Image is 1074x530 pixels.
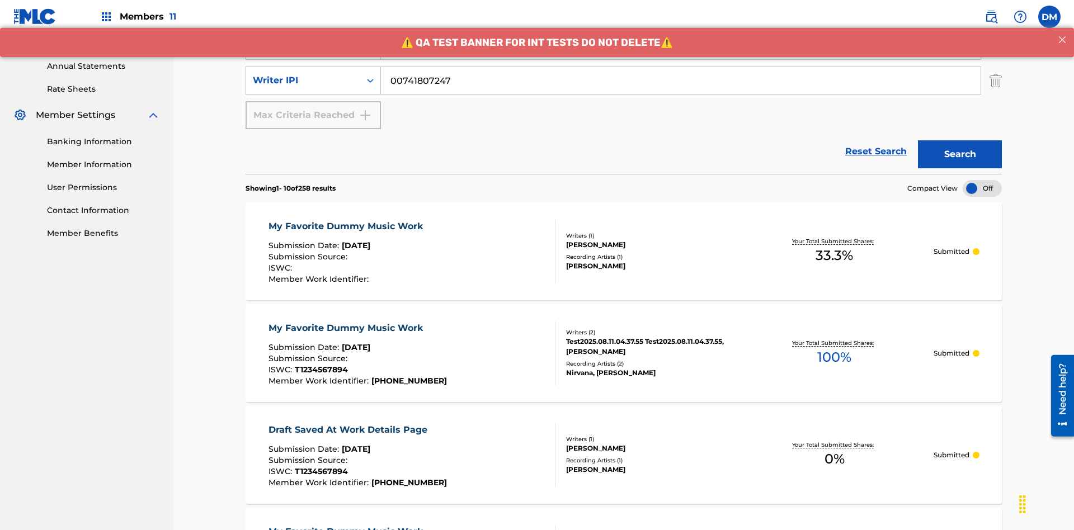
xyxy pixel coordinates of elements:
[934,450,969,460] p: Submitted
[169,11,176,22] span: 11
[990,67,1002,94] img: Delete Criterion
[268,466,295,476] span: ISWC :
[246,406,1002,504] a: Draft Saved At Work Details PageSubmission Date:[DATE]Submission Source:ISWC:T1234567894Member Wo...
[792,339,877,347] p: Your Total Submitted Shares:
[268,376,371,386] span: Member Work Identifier :
[268,321,447,335] div: My Favorite Dummy Music Work
[47,205,160,216] a: Contact Information
[268,274,371,284] span: Member Work Identifier :
[147,108,160,122] img: expand
[342,240,370,250] span: [DATE]
[918,140,1002,168] button: Search
[566,328,735,337] div: Writers ( 2 )
[566,253,735,261] div: Recording Artists ( 1 )
[268,444,342,454] span: Submission Date :
[401,8,673,21] span: ⚠️ QA TEST BANNER FOR INT TESTS DO NOT DELETE⚠️
[47,60,160,72] a: Annual Statements
[1014,10,1027,23] img: help
[566,435,735,443] div: Writers ( 1 )
[246,304,1002,402] a: My Favorite Dummy Music WorkSubmission Date:[DATE]Submission Source:ISWC:T1234567894Member Work I...
[47,83,160,95] a: Rate Sheets
[13,8,56,25] img: MLC Logo
[253,74,354,87] div: Writer IPI
[1009,6,1031,28] div: Help
[984,10,998,23] img: search
[47,136,160,148] a: Banking Information
[36,108,115,122] span: Member Settings
[13,108,27,122] img: Member Settings
[566,465,735,475] div: [PERSON_NAME]
[566,337,735,357] div: Test2025.08.11.04.37.55 Test2025.08.11.04.37.55, [PERSON_NAME]
[268,365,295,375] span: ISWC :
[371,477,447,488] span: [PHONE_NUMBER]
[792,441,877,449] p: Your Total Submitted Shares:
[371,376,447,386] span: [PHONE_NUMBER]
[268,220,428,233] div: My Favorite Dummy Music Work
[100,10,113,23] img: Top Rightsholders
[47,228,160,239] a: Member Benefits
[47,159,160,171] a: Member Information
[246,202,1002,300] a: My Favorite Dummy Music WorkSubmission Date:[DATE]Submission Source:ISWC:Member Work Identifier:W...
[268,252,350,262] span: Submission Source :
[120,10,176,23] span: Members
[566,240,735,250] div: [PERSON_NAME]
[566,443,735,453] div: [PERSON_NAME]
[816,245,853,266] span: 33.3 %
[246,183,336,193] p: Showing 1 - 10 of 258 results
[268,455,350,465] span: Submission Source :
[342,342,370,352] span: [DATE]
[268,263,295,273] span: ISWC :
[566,456,735,465] div: Recording Artists ( 1 )
[1043,351,1074,442] iframe: Resource Center
[980,6,1002,28] a: Public Search
[840,139,912,164] a: Reset Search
[566,231,735,240] div: Writers ( 1 )
[1018,476,1074,530] iframe: Chat Widget
[268,477,371,488] span: Member Work Identifier :
[1014,488,1031,521] div: Drag
[907,183,958,193] span: Compact View
[934,348,969,358] p: Submitted
[817,347,851,367] span: 100 %
[566,261,735,271] div: [PERSON_NAME]
[268,240,342,250] span: Submission Date :
[47,182,160,193] a: User Permissions
[566,359,735,368] div: Recording Artists ( 2 )
[268,423,447,437] div: Draft Saved At Work Details Page
[342,444,370,454] span: [DATE]
[934,247,969,257] p: Submitted
[792,237,877,245] p: Your Total Submitted Shares:
[825,449,845,469] span: 0 %
[268,353,350,363] span: Submission Source :
[1038,6,1061,28] div: User Menu
[268,342,342,352] span: Submission Date :
[295,466,348,476] span: T1234567894
[566,368,735,378] div: Nirvana, [PERSON_NAME]
[295,365,348,375] span: T1234567894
